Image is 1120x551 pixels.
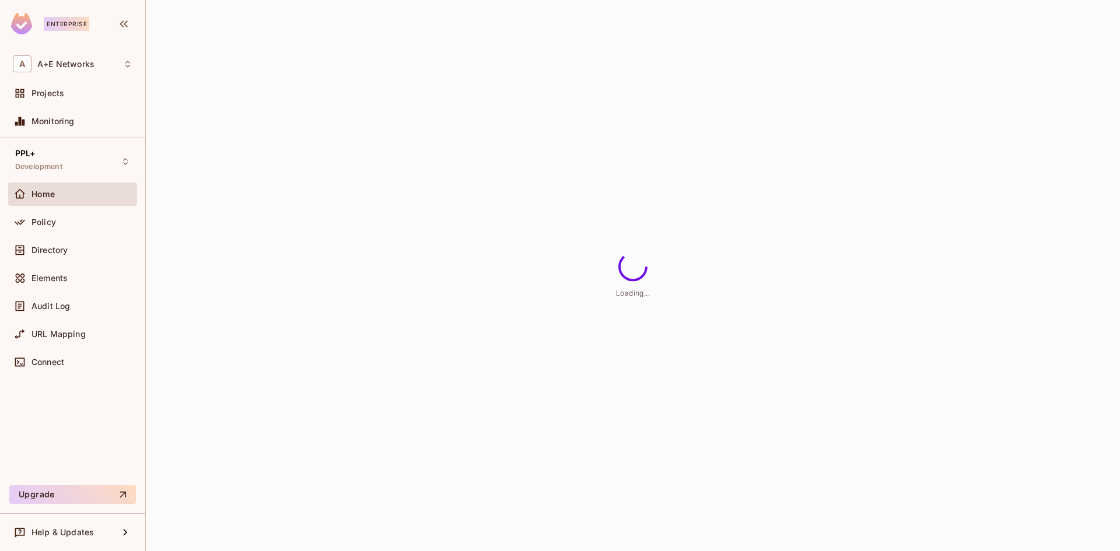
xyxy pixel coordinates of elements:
span: Connect [32,357,64,367]
span: Home [32,189,55,199]
span: Policy [32,217,56,227]
span: Projects [32,89,64,98]
span: Directory [32,245,68,255]
span: Help & Updates [32,528,94,537]
span: Monitoring [32,117,75,126]
div: Enterprise [44,17,89,31]
span: Elements [32,273,68,283]
img: SReyMgAAAABJRU5ErkJggg== [11,13,32,34]
span: Audit Log [32,301,70,311]
button: Upgrade [9,485,136,504]
span: PPL+ [15,149,36,158]
span: Workspace: A+E Networks [37,59,94,69]
span: A [13,55,32,72]
span: Loading... [616,288,650,297]
span: URL Mapping [32,329,86,339]
span: Development [15,162,62,171]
